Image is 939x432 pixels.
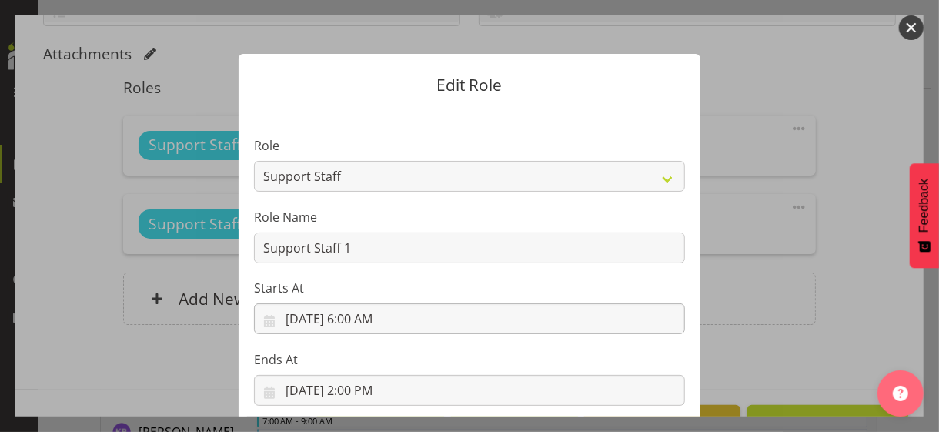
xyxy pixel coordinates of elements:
[254,77,685,93] p: Edit Role
[254,350,685,369] label: Ends At
[254,303,685,334] input: Click to select...
[254,136,685,155] label: Role
[254,375,685,406] input: Click to select...
[917,179,931,233] span: Feedback
[254,208,685,226] label: Role Name
[910,163,939,268] button: Feedback - Show survey
[893,386,908,401] img: help-xxl-2.png
[254,233,685,263] input: E.g. Waiter 1
[254,279,685,297] label: Starts At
